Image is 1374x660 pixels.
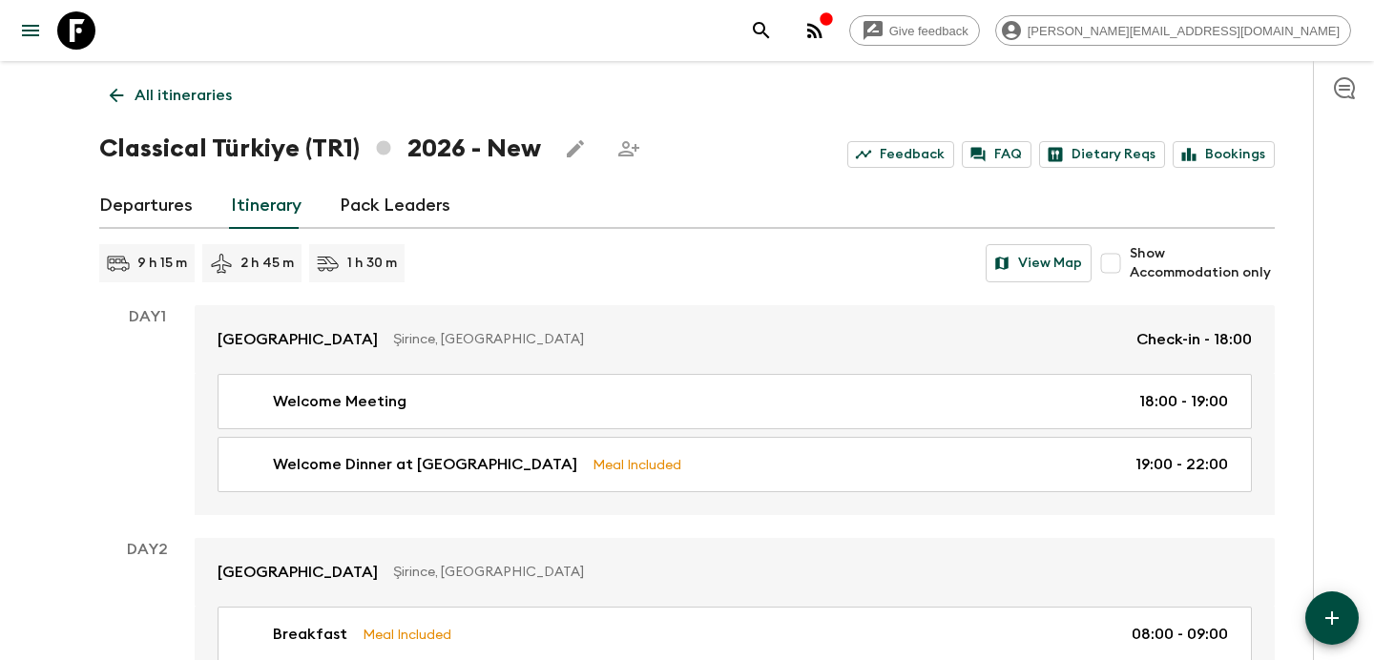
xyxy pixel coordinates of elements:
p: 18:00 - 19:00 [1139,390,1228,413]
a: All itineraries [99,76,242,114]
span: [PERSON_NAME][EMAIL_ADDRESS][DOMAIN_NAME] [1017,24,1350,38]
p: 19:00 - 22:00 [1135,453,1228,476]
p: Şirince, [GEOGRAPHIC_DATA] [393,330,1121,349]
span: Share this itinerary [610,130,648,168]
a: Bookings [1173,141,1275,168]
p: 1 h 30 m [347,254,397,273]
span: Show Accommodation only [1130,244,1275,282]
a: [GEOGRAPHIC_DATA]Şirince, [GEOGRAPHIC_DATA] [195,538,1275,607]
div: [PERSON_NAME][EMAIL_ADDRESS][DOMAIN_NAME] [995,15,1351,46]
p: [GEOGRAPHIC_DATA] [218,561,378,584]
p: Şirince, [GEOGRAPHIC_DATA] [393,563,1237,582]
a: Feedback [847,141,954,168]
p: Day 1 [99,305,195,328]
a: [GEOGRAPHIC_DATA]Şirince, [GEOGRAPHIC_DATA]Check-in - 18:00 [195,305,1275,374]
p: Day 2 [99,538,195,561]
a: Pack Leaders [340,183,450,229]
a: Welcome Meeting18:00 - 19:00 [218,374,1252,429]
span: Give feedback [879,24,979,38]
p: 08:00 - 09:00 [1132,623,1228,646]
p: [GEOGRAPHIC_DATA] [218,328,378,351]
p: Welcome Dinner at [GEOGRAPHIC_DATA] [273,453,577,476]
a: Dietary Reqs [1039,141,1165,168]
h1: Classical Türkiye (TR1) 2026 - New [99,130,541,168]
p: Check-in - 18:00 [1136,328,1252,351]
button: View Map [986,244,1092,282]
a: Give feedback [849,15,980,46]
a: Itinerary [231,183,302,229]
p: All itineraries [135,84,232,107]
button: search adventures [742,11,781,50]
a: Departures [99,183,193,229]
p: Breakfast [273,623,347,646]
p: 2 h 45 m [240,254,294,273]
p: Meal Included [363,624,451,645]
a: FAQ [962,141,1031,168]
a: Welcome Dinner at [GEOGRAPHIC_DATA]Meal Included19:00 - 22:00 [218,437,1252,492]
p: Meal Included [593,454,681,475]
button: menu [11,11,50,50]
p: 9 h 15 m [137,254,187,273]
button: Edit this itinerary [556,130,594,168]
p: Welcome Meeting [273,390,406,413]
